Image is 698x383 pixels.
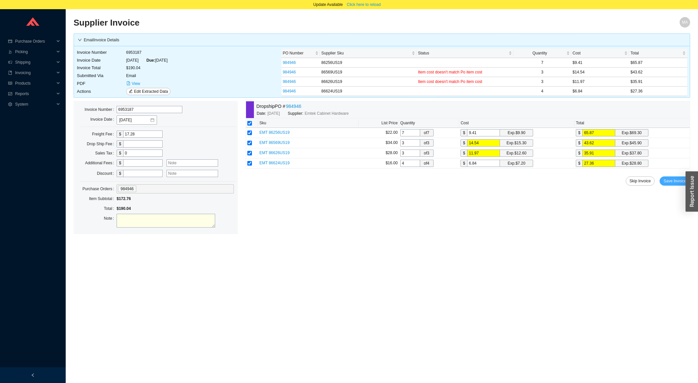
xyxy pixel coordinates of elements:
[259,140,290,145] span: EMT 86569US19
[660,176,690,186] button: Save Invoice
[8,39,12,43] span: credit-card
[15,99,55,110] span: System
[119,117,150,123] input: 08/11/2025
[117,140,123,148] div: $
[417,49,513,58] th: Status sortable
[257,110,357,117] div: Date: Supplier:
[571,87,629,96] td: $6.84
[459,118,574,128] th: Cost
[118,186,136,192] span: 984946
[461,129,467,136] div: $
[74,17,536,29] h2: Supplier Invoice
[87,139,117,149] label: Drop Ship Fee
[461,160,467,167] div: $
[126,81,130,86] span: file-pdf
[117,159,123,167] div: $
[304,110,349,117] span: Emtek Cabinet Hardware
[629,77,687,87] td: $35.91
[77,56,126,64] td: Invoice Date
[507,160,525,167] div: Exp. $7.20
[85,158,117,168] label: Additional Fees
[134,88,168,95] span: Edit Extracted Data
[283,50,314,56] span: PO Number
[571,68,629,77] td: $14.54
[132,80,140,87] span: View
[576,129,582,136] div: $
[89,194,117,203] label: Item Subtotal
[629,68,687,77] td: $43.62
[507,140,527,146] div: Exp. $15.30
[420,130,433,136] span: of 7
[90,115,117,124] label: Invoice Date
[507,130,525,136] div: Exp. $9.90
[629,49,687,58] th: Total sortable
[622,150,642,156] div: Exp. $37.80
[513,58,571,68] td: 7
[573,50,623,56] span: Cost
[126,64,171,72] td: $190.04
[283,60,296,65] a: 984946
[15,36,55,47] span: Purchase Orders
[117,170,123,177] div: $
[77,64,126,72] td: Invoice Total
[126,56,171,64] td: [DATE] [DATE]
[286,103,302,110] a: 984946
[117,206,131,211] span: $190.04
[78,37,686,43] div: Email Invoice Details
[630,50,681,56] span: Total
[8,102,12,106] span: setting
[78,38,82,42] span: down
[630,178,651,184] span: Skip Invoice
[259,151,290,155] span: EMT 86626US19
[320,87,417,96] td: 86624US19
[359,118,399,128] th: List Price
[664,178,686,184] span: Save Invoice
[281,49,320,58] th: PO Number sortable
[622,130,642,136] div: Exp. $69.30
[576,150,582,157] div: $
[574,118,690,128] th: Total
[320,49,417,58] th: Supplier Sku sortable
[515,50,565,56] span: Quantity
[8,92,12,96] span: fund
[622,160,642,167] div: Exp. $28.80
[77,88,126,95] td: Actions
[85,105,117,114] label: Invoice Number
[117,196,131,201] span: $172.76
[360,160,398,166] div: $16.00
[283,70,296,74] a: 984946
[461,139,467,147] div: $
[126,88,170,95] button: editEdit Extracted Data
[576,139,582,147] div: $
[320,77,417,87] td: 86626US19
[117,150,123,157] div: $
[360,139,398,146] div: $34.00
[320,58,417,68] td: 86256US19
[167,170,218,177] input: Note
[682,17,688,28] span: MA
[257,103,357,110] div: Dropship PO #
[167,159,218,167] input: Note
[629,58,687,68] td: $65.87
[15,47,55,57] span: Picking
[15,57,55,68] span: Shipping
[321,50,410,56] span: Supplier Sku
[399,118,460,128] th: Quantity
[571,49,629,58] th: Cost sortable
[259,161,290,165] span: EMT 86624US19
[347,1,381,8] span: Click here to reload
[126,80,141,87] button: file-pdfView
[126,72,171,80] td: Email
[513,68,571,77] td: 3
[629,87,687,96] td: $27.36
[146,58,155,63] span: Due:
[92,130,117,139] label: Freight Fee
[82,184,117,193] label: Purchase Orders
[104,214,117,223] label: Note
[622,140,642,146] div: Exp. $45.90
[117,131,123,138] div: $
[360,150,398,156] div: $28.00
[77,80,126,88] td: PDF
[8,71,12,75] span: book
[513,77,571,87] td: 3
